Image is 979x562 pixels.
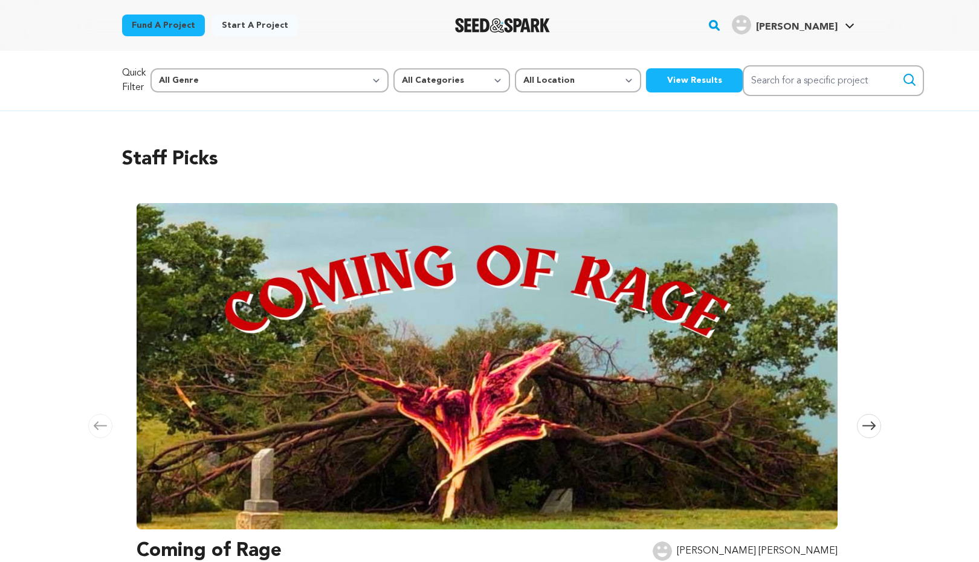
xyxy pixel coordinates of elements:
p: [PERSON_NAME] [PERSON_NAME] [677,544,838,558]
a: Seed&Spark Homepage [455,18,550,33]
img: Coming of Rage image [137,203,838,529]
a: Fund a project [122,15,205,36]
div: Joey T.'s Profile [732,15,838,34]
button: View Results [646,68,743,92]
img: Seed&Spark Logo Dark Mode [455,18,550,33]
p: Quick Filter [122,66,146,95]
a: Joey T.'s Profile [729,13,857,34]
h2: Staff Picks [122,145,857,174]
a: Start a project [212,15,298,36]
span: Joey T.'s Profile [729,13,857,38]
img: user.png [732,15,751,34]
span: [PERSON_NAME] [756,22,838,32]
img: user.png [653,541,672,561]
input: Search for a specific project [743,65,924,96]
